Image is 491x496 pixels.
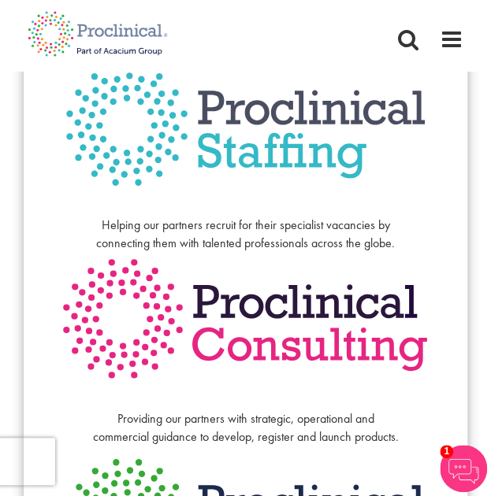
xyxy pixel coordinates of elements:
span: 1 [440,445,453,458]
p: Providing our partners with strategic, operational and commercial guidance to develop, register a... [88,391,404,446]
img: Proclinical Staffing [55,51,436,198]
img: Chatbot [440,445,487,492]
img: Proclinical Consulting [55,252,436,386]
span: Helping our partners recruit for their specialist vacancies by connecting them with talented prof... [96,217,395,251]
